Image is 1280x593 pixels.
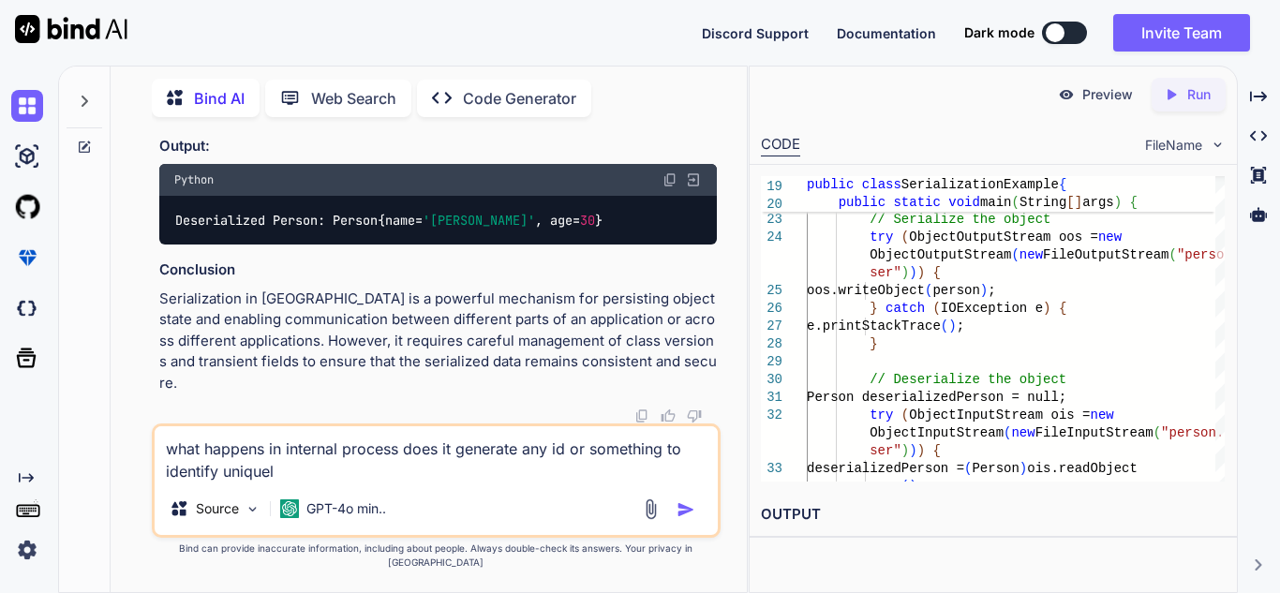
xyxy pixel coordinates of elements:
[980,283,988,298] span: )
[11,191,43,223] img: githubLight
[870,265,901,280] span: ser"
[839,195,886,210] span: public
[640,498,662,520] img: attachment
[972,461,1019,476] span: Person
[862,177,901,192] span: class
[941,319,948,334] span: (
[917,443,925,458] span: )
[1011,425,1034,440] span: new
[677,500,695,519] img: icon
[311,87,396,110] p: Web Search
[909,230,1098,245] span: ObjectOutputStream oos =
[1043,301,1050,316] span: )
[1058,86,1075,103] img: preview
[901,230,909,245] span: (
[932,443,940,458] span: {
[870,372,1066,387] span: // Deserialize the object
[837,23,936,43] button: Documentation
[1082,195,1114,210] span: args
[761,318,782,335] div: 27
[761,353,782,371] div: 29
[941,301,1043,316] span: IOException e
[1177,247,1240,262] span: "person.
[761,211,782,229] div: 23
[901,265,909,280] span: )
[280,499,299,518] img: GPT-4o mini
[761,178,782,196] span: 19
[964,23,1034,42] span: Dark mode
[761,196,782,214] span: 20
[1059,177,1066,192] span: {
[174,211,604,230] code: Deserialized Person: Person{name= , age= }
[463,87,576,110] p: Code Generator
[1082,85,1133,104] p: Preview
[1004,425,1011,440] span: (
[1098,230,1122,245] span: new
[870,408,893,423] span: try
[1091,408,1114,423] span: new
[761,407,782,424] div: 32
[11,534,43,566] img: settings
[1027,461,1138,476] span: ois.readObject
[1059,301,1066,316] span: {
[870,336,877,351] span: }
[909,265,916,280] span: )
[837,25,936,41] span: Documentation
[870,247,1011,262] span: ObjectOutputStream
[980,195,1012,210] span: main
[15,15,127,43] img: Bind AI
[159,289,717,394] p: Serialization in [GEOGRAPHIC_DATA] is a powerful mechanism for persisting object state and enabli...
[662,172,677,187] img: copy
[580,212,595,229] span: 30
[761,335,782,353] div: 28
[870,443,901,458] span: ser"
[11,90,43,122] img: chat
[634,408,649,423] img: copy
[702,25,809,41] span: Discord Support
[909,443,916,458] span: )
[807,319,941,334] span: e.printStackTrace
[901,177,1059,192] span: SerializationExample
[901,408,909,423] span: (
[702,23,809,43] button: Discord Support
[1020,247,1043,262] span: new
[194,87,245,110] p: Bind AI
[932,301,940,316] span: (
[1011,247,1019,262] span: (
[306,499,386,518] p: GPT-4o min..
[901,443,909,458] span: )
[661,408,676,423] img: like
[1043,247,1168,262] span: FileOutputStream
[761,300,782,318] div: 26
[964,461,972,476] span: (
[761,282,782,300] div: 25
[11,292,43,324] img: darkCloudIdeIcon
[1161,425,1224,440] span: "person.
[909,408,1090,423] span: ObjectInputStream ois =
[901,479,909,494] span: (
[1020,195,1066,210] span: String
[909,479,916,494] span: )
[159,136,717,157] h3: Output:
[870,425,1004,440] span: ObjectInputStream
[807,390,1066,405] span: Person deserializedPerson = null;
[948,195,980,210] span: void
[1169,247,1177,262] span: (
[423,212,535,229] span: '[PERSON_NAME]'
[750,493,1237,537] h2: OUTPUT
[159,259,717,281] h3: Conclusion
[932,283,979,298] span: person
[1187,85,1211,104] p: Run
[1012,195,1020,210] span: (
[761,371,782,389] div: 30
[807,283,925,298] span: oos.writeObject
[1114,195,1122,210] span: )
[687,408,702,423] img: dislike
[245,501,260,517] img: Pick Models
[1130,195,1138,210] span: {
[1145,136,1202,155] span: FileName
[948,319,956,334] span: )
[870,230,893,245] span: try
[1075,195,1082,210] span: ]
[761,460,782,478] div: 33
